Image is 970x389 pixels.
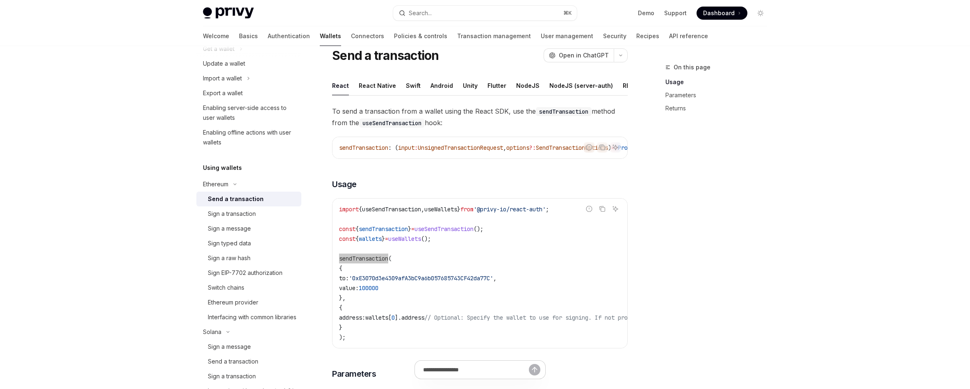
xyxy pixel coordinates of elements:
[610,204,621,214] button: Ask AI
[355,225,359,233] span: {
[362,206,421,213] span: useSendTransaction
[196,310,301,325] a: Interfacing with common libraries
[597,142,608,153] button: Copy the contents from the code block
[196,295,301,310] a: Ethereum provider
[359,225,408,233] span: sendTransaction
[385,235,388,243] span: =
[359,76,396,95] button: React Native
[203,7,254,19] img: light logo
[349,275,493,282] span: '0xE3070d3e4309afA3bC9a6b057685743CF42da77C'
[359,206,362,213] span: {
[457,206,460,213] span: }
[196,71,301,86] button: Toggle Import a wallet section
[664,9,687,17] a: Support
[406,76,421,95] button: Swift
[196,56,301,71] a: Update a wallet
[196,125,301,150] a: Enabling offline actions with user wallets
[421,206,424,213] span: ,
[703,9,735,17] span: Dashboard
[239,26,258,46] a: Basics
[418,144,503,151] span: UnsignedTransactionRequest
[424,206,457,213] span: useWallets
[203,327,221,337] div: Solana
[665,76,774,89] a: Usage
[351,26,384,46] a: Connectors
[382,235,385,243] span: }
[395,314,401,321] span: ].
[268,26,310,46] a: Authentication
[208,238,251,248] div: Sign typed data
[203,59,245,69] div: Update a wallet
[332,178,357,190] span: Usage
[457,26,531,46] a: Transaction management
[339,294,346,302] span: },
[597,204,608,214] button: Copy the contents from the code block
[394,26,447,46] a: Policies & controls
[339,324,342,331] span: }
[203,26,229,46] a: Welcome
[409,8,432,18] div: Search...
[196,192,301,206] a: Send a transaction
[474,206,546,213] span: '@privy-io/react-auth'
[339,304,342,311] span: {
[549,76,613,95] button: NodeJS (server-auth)
[203,128,296,147] div: Enabling offline actions with user wallets
[208,224,251,233] div: Sign a message
[414,225,474,233] span: useSendTransaction
[584,204,594,214] button: Report incorrect code
[359,235,382,243] span: wallets
[608,144,611,151] span: )
[203,163,242,173] h5: Using wallets
[529,364,540,375] button: Send message
[398,144,414,151] span: input
[674,62,710,72] span: On this page
[516,76,540,95] button: NodeJS
[388,314,392,321] span: [
[208,253,250,263] div: Sign a raw hash
[388,144,398,151] span: : (
[493,275,496,282] span: ,
[203,73,242,83] div: Import a wallet
[392,314,395,321] span: 0
[196,339,301,354] a: Sign a message
[196,221,301,236] a: Sign a message
[414,144,418,151] span: :
[359,284,378,292] span: 100000
[536,107,592,116] code: sendTransaction
[393,6,577,21] button: Open search
[411,225,414,233] span: =
[196,101,301,125] a: Enabling server-side access to user wallets
[388,255,392,262] span: (
[208,357,258,366] div: Send a transaction
[196,325,301,339] button: Toggle Solana section
[208,371,256,381] div: Sign a transaction
[196,280,301,295] a: Switch chains
[401,314,424,321] span: address
[332,105,628,128] span: To send a transaction from a wallet using the React SDK, use the method from the hook:
[355,235,359,243] span: {
[339,144,388,151] span: sendTransaction
[208,342,251,352] div: Sign a message
[559,51,609,59] span: Open in ChatGPT
[669,26,708,46] a: API reference
[665,102,774,115] a: Returns
[544,48,614,62] button: Open in ChatGPT
[332,48,439,63] h1: Send a transaction
[623,76,649,95] button: REST API
[196,206,301,221] a: Sign a transaction
[339,275,349,282] span: to:
[196,236,301,251] a: Sign typed data
[208,209,256,219] div: Sign a transaction
[196,354,301,369] a: Send a transaction
[388,235,421,243] span: useWallets
[208,297,258,307] div: Ethereum provider
[365,314,388,321] span: wallets
[196,369,301,384] a: Sign a transaction
[208,312,296,322] div: Interfacing with common libraries
[638,9,654,17] a: Demo
[339,235,355,243] span: const
[339,255,388,262] span: sendTransaction
[339,314,365,321] span: address:
[754,7,767,20] button: Toggle dark mode
[196,251,301,265] a: Sign a raw hash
